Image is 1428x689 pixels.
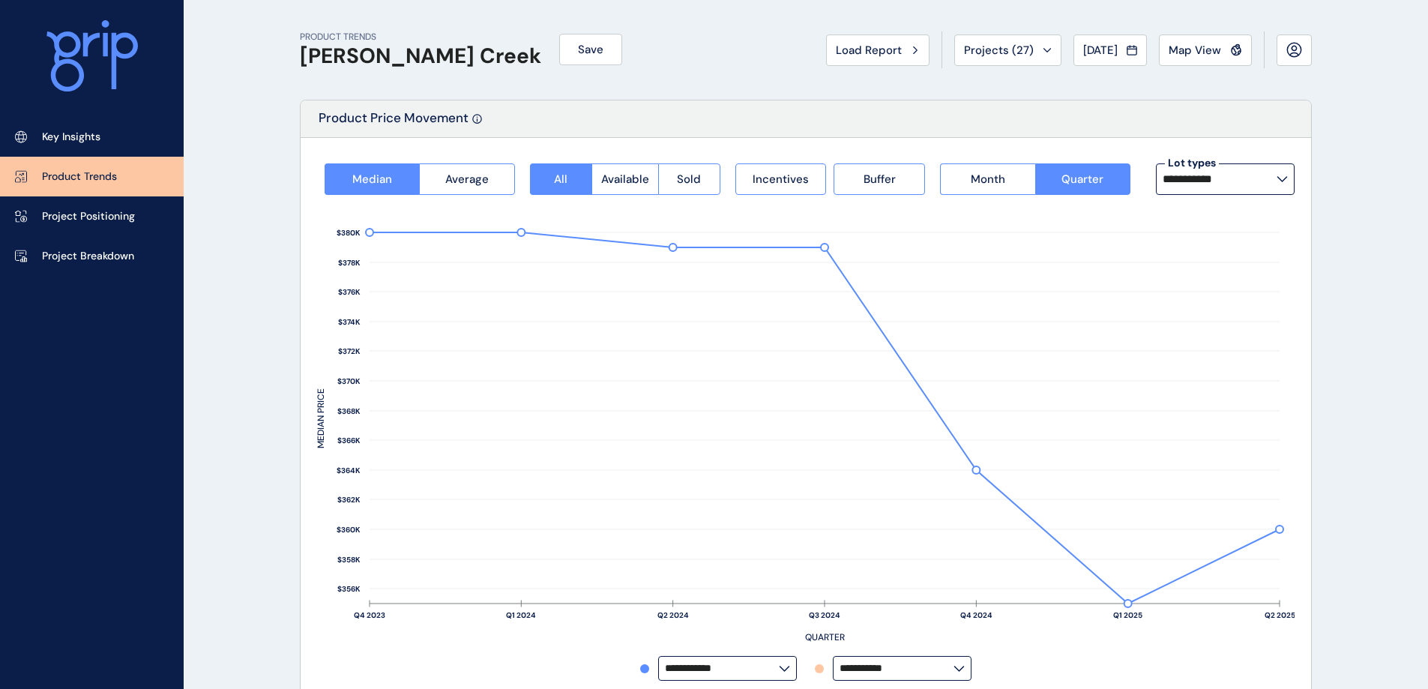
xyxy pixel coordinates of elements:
[325,163,419,195] button: Median
[300,43,541,69] h1: [PERSON_NAME] Creek
[1061,172,1103,187] span: Quarter
[338,287,361,297] text: $376K
[42,130,100,145] p: Key Insights
[1113,610,1142,620] text: Q1 2025
[940,163,1034,195] button: Month
[337,376,361,386] text: $370K
[753,172,809,187] span: Incentives
[354,610,385,620] text: Q4 2023
[1073,34,1147,66] button: [DATE]
[42,249,134,264] p: Project Breakdown
[601,172,649,187] span: Available
[338,346,361,356] text: $372K
[836,43,902,58] span: Load Report
[337,228,361,238] text: $380K
[506,610,536,620] text: Q1 2024
[338,258,361,268] text: $378K
[971,172,1005,187] span: Month
[864,172,896,187] span: Buffer
[805,631,845,643] text: QUARTER
[677,172,701,187] span: Sold
[657,610,689,620] text: Q2 2024
[319,109,469,137] p: Product Price Movement
[42,209,135,224] p: Project Positioning
[964,43,1034,58] span: Projects ( 27 )
[337,466,361,475] text: $364K
[42,169,117,184] p: Product Trends
[591,163,658,195] button: Available
[559,34,622,65] button: Save
[1035,163,1130,195] button: Quarter
[834,163,925,195] button: Buffer
[826,34,930,66] button: Load Report
[1159,34,1252,66] button: Map View
[337,555,361,565] text: $358K
[337,584,361,594] text: $356K
[300,31,541,43] p: PRODUCT TRENDS
[735,163,827,195] button: Incentives
[1169,43,1221,58] span: Map View
[337,525,361,535] text: $360K
[954,34,1061,66] button: Projects (27)
[530,163,591,195] button: All
[1165,156,1219,171] label: Lot types
[315,388,327,448] text: MEDIAN PRICE
[1265,610,1295,620] text: Q2 2025
[960,610,992,620] text: Q4 2024
[554,172,567,187] span: All
[338,317,361,327] text: $374K
[578,42,603,57] span: Save
[337,406,361,416] text: $368K
[1083,43,1118,58] span: [DATE]
[337,495,361,505] text: $362K
[809,610,840,620] text: Q3 2024
[419,163,514,195] button: Average
[445,172,489,187] span: Average
[352,172,392,187] span: Median
[337,436,361,445] text: $366K
[658,163,720,195] button: Sold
